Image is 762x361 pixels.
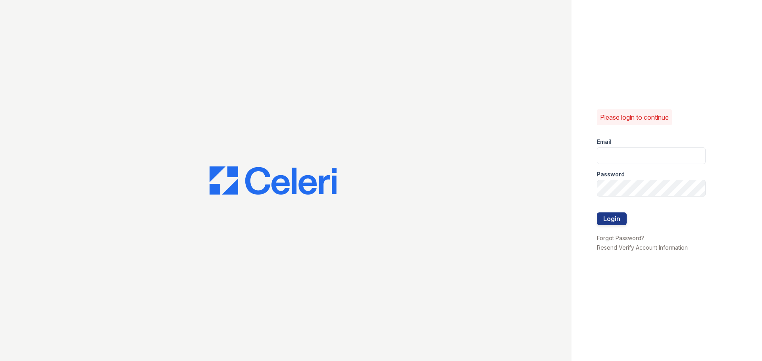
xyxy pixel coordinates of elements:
label: Password [597,170,625,178]
img: CE_Logo_Blue-a8612792a0a2168367f1c8372b55b34899dd931a85d93a1a3d3e32e68fde9ad4.png [210,166,337,195]
label: Email [597,138,612,146]
button: Login [597,212,627,225]
a: Forgot Password? [597,235,644,241]
p: Please login to continue [600,113,669,122]
a: Resend Verify Account Information [597,244,688,251]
